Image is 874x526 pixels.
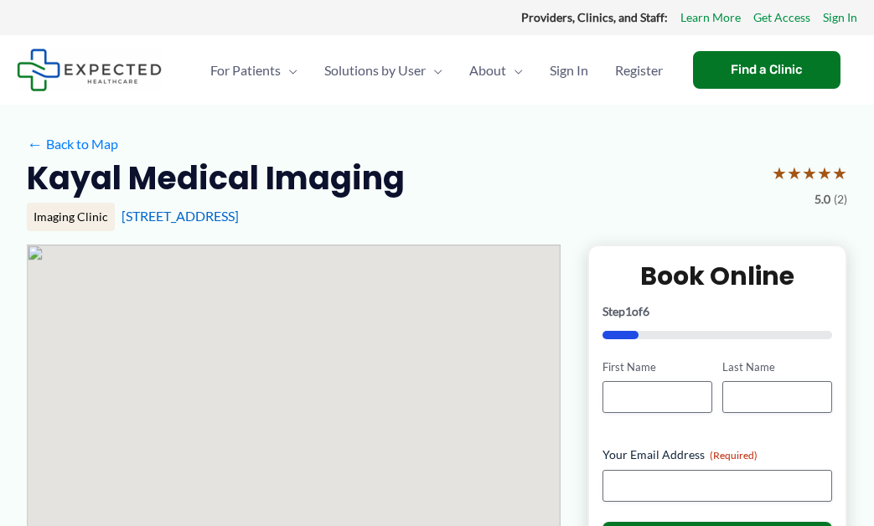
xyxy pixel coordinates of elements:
[615,41,663,100] span: Register
[787,157,802,188] span: ★
[469,41,506,100] span: About
[122,208,239,224] a: [STREET_ADDRESS]
[521,10,668,24] strong: Providers, Clinics, and Staff:
[680,7,741,28] a: Learn More
[281,41,297,100] span: Menu Toggle
[506,41,523,100] span: Menu Toggle
[643,304,649,318] span: 6
[802,157,817,188] span: ★
[710,449,758,462] span: (Required)
[17,49,162,91] img: Expected Healthcare Logo - side, dark font, small
[536,41,602,100] a: Sign In
[772,157,787,188] span: ★
[456,41,536,100] a: AboutMenu Toggle
[27,131,118,157] a: ←Back to Map
[426,41,442,100] span: Menu Toggle
[210,41,281,100] span: For Patients
[815,188,830,210] span: 5.0
[27,136,43,152] span: ←
[823,7,857,28] a: Sign In
[324,41,426,100] span: Solutions by User
[753,7,810,28] a: Get Access
[722,359,832,375] label: Last Name
[693,51,840,89] a: Find a Clinic
[625,304,632,318] span: 1
[832,157,847,188] span: ★
[27,203,115,231] div: Imaging Clinic
[602,446,832,463] label: Your Email Address
[602,359,712,375] label: First Name
[602,260,832,292] h2: Book Online
[197,41,676,100] nav: Primary Site Navigation
[834,188,847,210] span: (2)
[311,41,456,100] a: Solutions by UserMenu Toggle
[817,157,832,188] span: ★
[197,41,311,100] a: For PatientsMenu Toggle
[602,306,832,317] p: Step of
[602,41,676,100] a: Register
[27,157,405,199] h2: Kayal Medical Imaging
[550,41,588,100] span: Sign In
